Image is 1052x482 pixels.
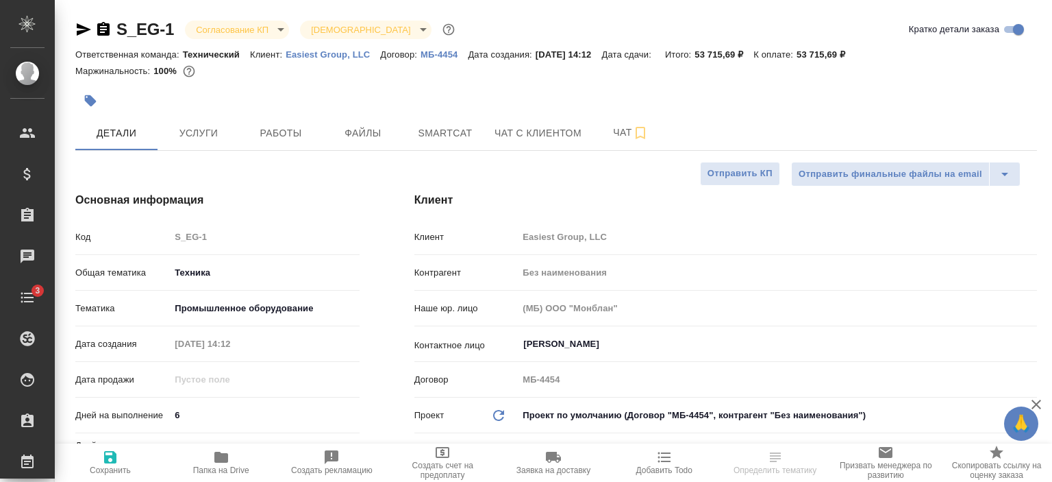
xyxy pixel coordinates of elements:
a: 3 [3,280,51,315]
span: Smartcat [412,125,478,142]
div: Техника [170,261,359,285]
input: Пустое поле [170,334,290,354]
p: 100% [153,66,180,76]
button: Скопировать ссылку [95,21,112,38]
input: Пустое поле [518,370,1037,389]
span: 🙏 [1010,409,1033,438]
p: Контрагент [414,266,518,280]
span: Создать счет на предоплату [395,461,490,480]
p: Дней на выполнение (авт.) [75,439,170,466]
div: Согласование КП [185,21,289,39]
span: Добавить Todo [636,466,692,475]
span: Отправить КП [707,166,773,182]
input: Пустое поле [518,263,1037,282]
span: Кратко детали заказа [909,23,999,36]
p: Дата сдачи: [601,49,654,60]
p: Дата создания: [468,49,535,60]
p: Проект [414,409,444,422]
button: 🙏 [1004,407,1038,441]
span: Определить тематику [734,466,816,475]
button: Отправить финальные файлы на email [791,162,990,186]
input: Пустое поле [518,298,1037,318]
p: Договор: [380,49,421,60]
p: Ответственная команда: [75,49,183,60]
button: [DEMOGRAPHIC_DATA] [307,24,414,36]
input: Пустое поле [170,370,290,389]
button: Отправить КП [700,162,780,186]
p: Тематика [75,302,170,315]
button: Создать счет на предоплату [387,444,498,482]
p: Клиент: [250,49,286,60]
button: Open [1029,343,1032,346]
button: Скопировать ссылку на оценку заказа [941,444,1052,482]
p: К оплате: [753,49,797,60]
span: Заявка на доставку [516,466,590,475]
svg: Подписаться [632,125,649,141]
a: МБ-4454 [421,48,468,60]
input: ✎ Введи что-нибудь [170,405,359,425]
h4: Основная информация [75,192,360,208]
span: Призвать менеджера по развитию [838,461,933,480]
p: Код [75,230,170,244]
p: Технический [183,49,250,60]
span: Файлы [330,125,396,142]
button: Скопировать ссылку для ЯМессенджера [75,21,92,38]
button: Заявка на доставку [498,444,609,482]
button: Добавить Todo [609,444,720,482]
p: МБ-4454 [421,49,468,60]
p: Easiest Group, LLC​ [286,49,380,60]
span: Услуги [166,125,231,142]
span: Создать рекламацию [291,466,373,475]
p: 53 715,69 ₽ [694,49,753,60]
p: Наше юр. лицо [414,302,518,315]
p: Контактное лицо [414,339,518,352]
input: Пустое поле [170,442,359,462]
span: 3 [27,284,48,298]
span: Скопировать ссылку на оценку заказа [949,461,1044,480]
button: Призвать менеджера по развитию [830,444,941,482]
button: Папка на Drive [166,444,277,482]
div: Согласование КП [300,21,431,39]
input: Пустое поле [170,227,359,247]
button: Создать рекламацию [277,444,388,482]
p: Итого: [665,49,694,60]
button: Добавить тэг [75,86,105,116]
p: Маржинальность: [75,66,153,76]
a: Easiest Group, LLC​ [286,48,380,60]
a: S_EG-1 [116,20,174,38]
button: 0.00 RUB; [180,62,198,80]
p: Дней на выполнение [75,409,170,422]
span: Детали [84,125,149,142]
span: Чат с клиентом [494,125,581,142]
button: Сохранить [55,444,166,482]
button: Доп статусы указывают на важность/срочность заказа [440,21,458,38]
p: 53 715,69 ₽ [797,49,855,60]
p: Договор [414,373,518,387]
h4: Клиент [414,192,1037,208]
p: Общая тематика [75,266,170,280]
input: Пустое поле [518,227,1037,247]
p: Дата продажи [75,373,170,387]
p: Клиент [414,230,518,244]
span: Отправить финальные файлы на email [799,167,982,182]
span: Чат [598,124,664,141]
span: Папка на Drive [193,466,249,475]
div: split button [791,162,1020,186]
div: Проект по умолчанию (Договор "МБ-4454", контрагент "Без наименования") [518,404,1037,427]
button: Определить тематику [720,444,831,482]
p: Дата создания [75,337,170,351]
button: Согласование КП [192,24,273,36]
span: Работы [248,125,314,142]
p: [DATE] 14:12 [536,49,602,60]
div: Промышленное оборудование [170,297,359,320]
span: Сохранить [90,466,131,475]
